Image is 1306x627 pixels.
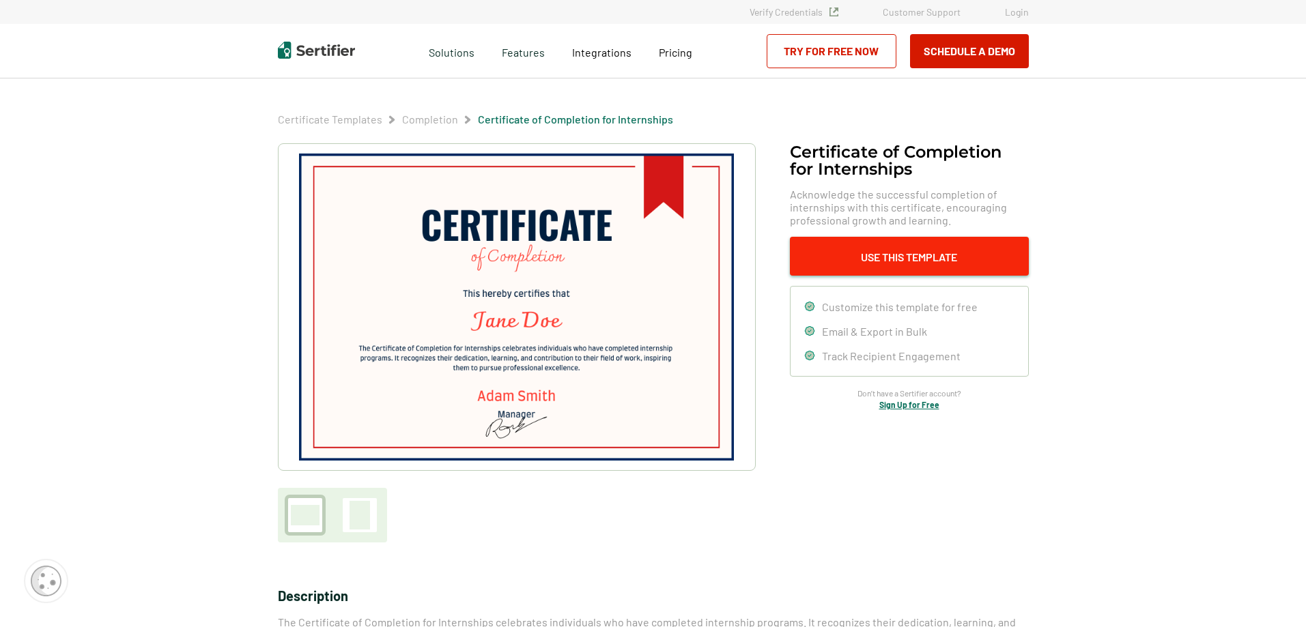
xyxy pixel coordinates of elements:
[278,113,673,126] div: Breadcrumb
[1238,562,1306,627] iframe: Chat Widget
[750,6,838,18] a: Verify Credentials
[572,42,631,59] a: Integrations
[402,113,458,126] a: Completion
[278,587,348,604] span: Description
[478,113,673,126] a: Certificate of Completion​ for Internships
[767,34,896,68] a: Try for Free Now
[910,34,1029,68] button: Schedule a Demo
[857,387,961,400] span: Don’t have a Sertifier account?
[790,188,1029,227] span: Acknowledge the successful completion of internships with this certificate, encouraging professio...
[429,42,474,59] span: Solutions
[502,42,545,59] span: Features
[299,154,733,461] img: Certificate of Completion​ for Internships
[278,113,382,126] a: Certificate Templates
[790,237,1029,276] button: Use This Template
[1005,6,1029,18] a: Login
[822,325,927,338] span: Email & Export in Bulk
[829,8,838,16] img: Verified
[883,6,961,18] a: Customer Support
[278,42,355,59] img: Sertifier | Digital Credentialing Platform
[790,143,1029,177] h1: Certificate of Completion​ for Internships
[572,46,631,59] span: Integrations
[822,300,978,313] span: Customize this template for free
[659,46,692,59] span: Pricing
[822,349,961,362] span: Track Recipient Engagement
[659,42,692,59] a: Pricing
[879,400,939,409] a: Sign Up for Free
[31,566,61,596] img: Cookie Popup Icon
